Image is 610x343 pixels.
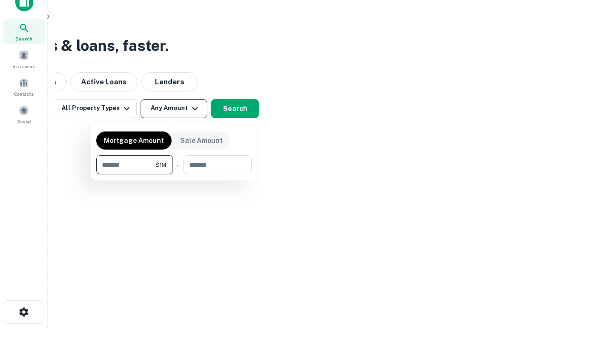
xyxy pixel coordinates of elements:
[104,135,164,146] p: Mortgage Amount
[562,267,610,313] iframe: Chat Widget
[180,135,223,146] p: Sale Amount
[177,155,180,174] div: -
[155,161,166,169] span: $1M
